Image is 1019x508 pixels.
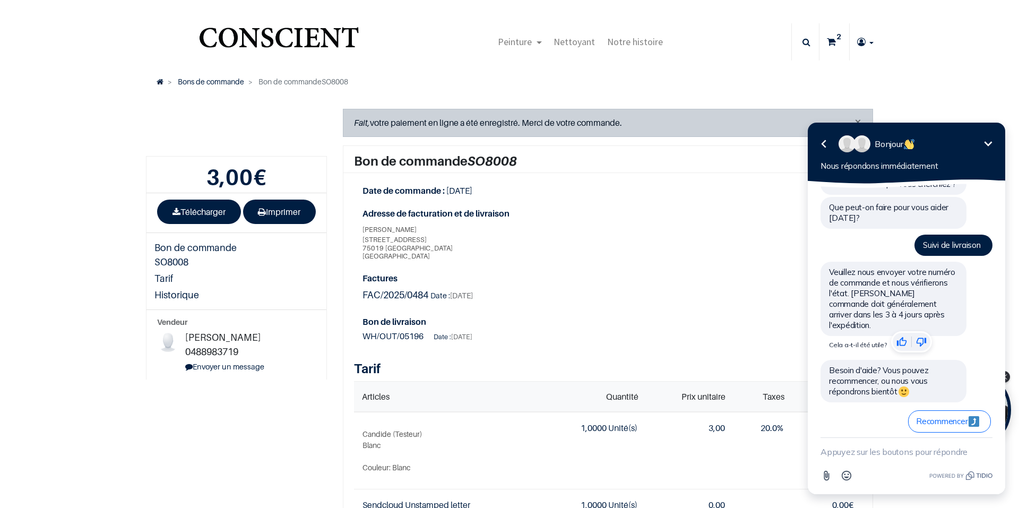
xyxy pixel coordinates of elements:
[430,290,473,302] div: Date :
[608,423,637,433] span: Unité(s)
[362,428,529,473] p: Candide (Testeur) Blanc Couleur: Blanc
[362,206,604,221] strong: Adresse de facturation et de livraison
[654,421,724,435] div: 3,00
[185,346,238,357] span: 0488983719
[362,331,424,341] span: WH/OUT/05196
[157,317,187,326] strong: Vendeur
[197,21,361,63] a: Logo of Conscient
[354,382,538,412] th: Articles
[185,332,261,343] span: [PERSON_NAME]
[554,36,595,48] span: Nettoyant
[243,200,316,224] a: Imprimer
[185,362,264,371] a: Envoyer un message
[362,289,430,300] a: FAC/2025/0484
[206,164,253,190] span: 3,00
[794,111,1019,508] iframe: Tidio Chat
[819,23,849,61] a: 2
[146,239,253,270] a: Bon de commande SO8008
[146,270,253,287] a: Tarif
[354,360,862,377] h3: Tarif
[834,31,844,42] sup: 2
[354,117,370,128] i: Fait,
[362,225,417,234] span: [PERSON_NAME]
[763,391,784,402] span: Taxes
[178,77,244,86] a: Bons de commande
[354,154,862,168] h2: Bon de commande
[607,36,663,48] span: Notre histoire
[468,153,517,169] em: SO8008
[646,382,733,412] th: Prix unitaire
[761,423,783,433] span: 20.0%
[581,423,607,433] span: 1,0000
[450,291,473,300] span: [DATE]
[362,316,426,327] strong: Bon de livraison
[244,76,348,88] li: SO8008
[354,117,622,128] span: votre paiement en ligne a été enregistré. Merci de votre commande.
[498,36,532,48] span: Peinture
[157,200,241,224] a: Télécharger
[538,382,646,412] th: Quantité
[362,428,529,473] a: Candide (Testeur)Blanc Couleur: Blanc
[258,77,322,86] span: Bon de commande
[146,287,253,303] a: Historique
[362,289,428,300] span: FAC/2025/0484
[157,77,163,86] a: Accueil
[206,164,267,190] b: €
[362,236,604,261] span: [STREET_ADDRESS] 75019 [GEOGRAPHIC_DATA] [GEOGRAPHIC_DATA]
[362,185,445,196] strong: Date de commande :
[362,271,862,286] strong: Factures
[197,21,361,63] img: Conscient
[451,333,472,341] span: [DATE]
[446,185,472,196] span: [DATE]
[434,331,472,343] div: Date :
[157,330,179,352] img: Contact
[362,331,425,341] a: WH/OUT/05196
[492,23,548,61] a: Peinture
